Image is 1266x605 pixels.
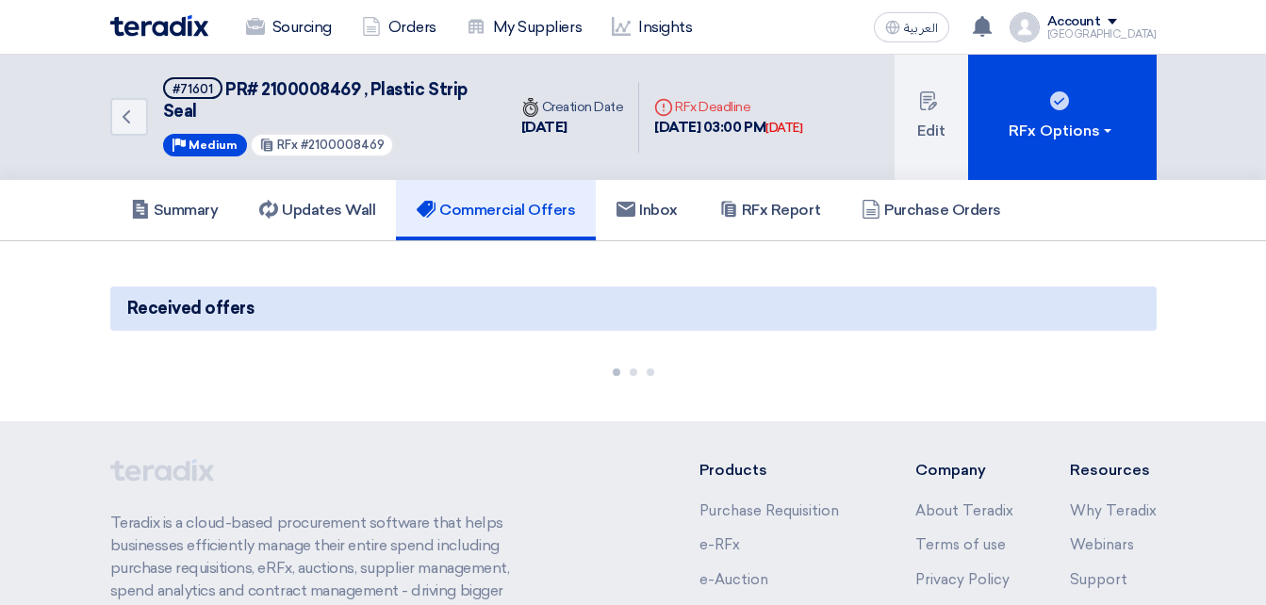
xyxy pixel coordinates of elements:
[654,117,802,139] div: [DATE] 03:00 PM
[452,7,597,48] a: My Suppliers
[231,7,347,48] a: Sourcing
[915,536,1006,553] a: Terms of use
[110,180,239,240] a: Summary
[347,7,452,48] a: Orders
[1070,459,1157,482] li: Resources
[1070,571,1127,588] a: Support
[277,138,298,152] span: RFx
[163,79,468,122] span: PR# 2100008469 , Plastic Strip Seal
[699,571,768,588] a: e-Auction
[1070,502,1157,519] a: Why Teradix
[396,180,596,240] a: Commercial Offers
[719,201,820,220] h5: RFx Report
[968,55,1157,180] button: RFx Options
[238,180,396,240] a: Updates Wall
[173,83,213,95] div: #71601
[904,22,938,35] span: العربية
[699,459,859,482] li: Products
[841,180,1022,240] a: Purchase Orders
[301,138,385,152] span: #2100008469
[127,296,255,321] span: Received offers
[915,459,1013,482] li: Company
[597,7,707,48] a: Insights
[259,201,375,220] h5: Updates Wall
[417,201,575,220] h5: Commercial Offers
[699,536,740,553] a: e-RFx
[1010,12,1040,42] img: profile_test.png
[1070,536,1134,553] a: Webinars
[617,201,678,220] h5: Inbox
[1009,120,1115,142] div: RFx Options
[521,117,624,139] div: [DATE]
[1047,14,1101,30] div: Account
[895,55,968,180] button: Edit
[163,77,484,123] h5: PR# 2100008469 , Plastic Strip Seal
[765,119,802,138] div: [DATE]
[915,502,1013,519] a: About Teradix
[699,502,839,519] a: Purchase Requisition
[596,180,699,240] a: Inbox
[1047,29,1157,40] div: [GEOGRAPHIC_DATA]
[915,571,1010,588] a: Privacy Policy
[131,201,219,220] h5: Summary
[699,180,841,240] a: RFx Report
[874,12,949,42] button: العربية
[654,97,802,117] div: RFx Deadline
[521,97,624,117] div: Creation Date
[110,15,208,37] img: Teradix logo
[862,201,1001,220] h5: Purchase Orders
[189,139,238,152] span: Medium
